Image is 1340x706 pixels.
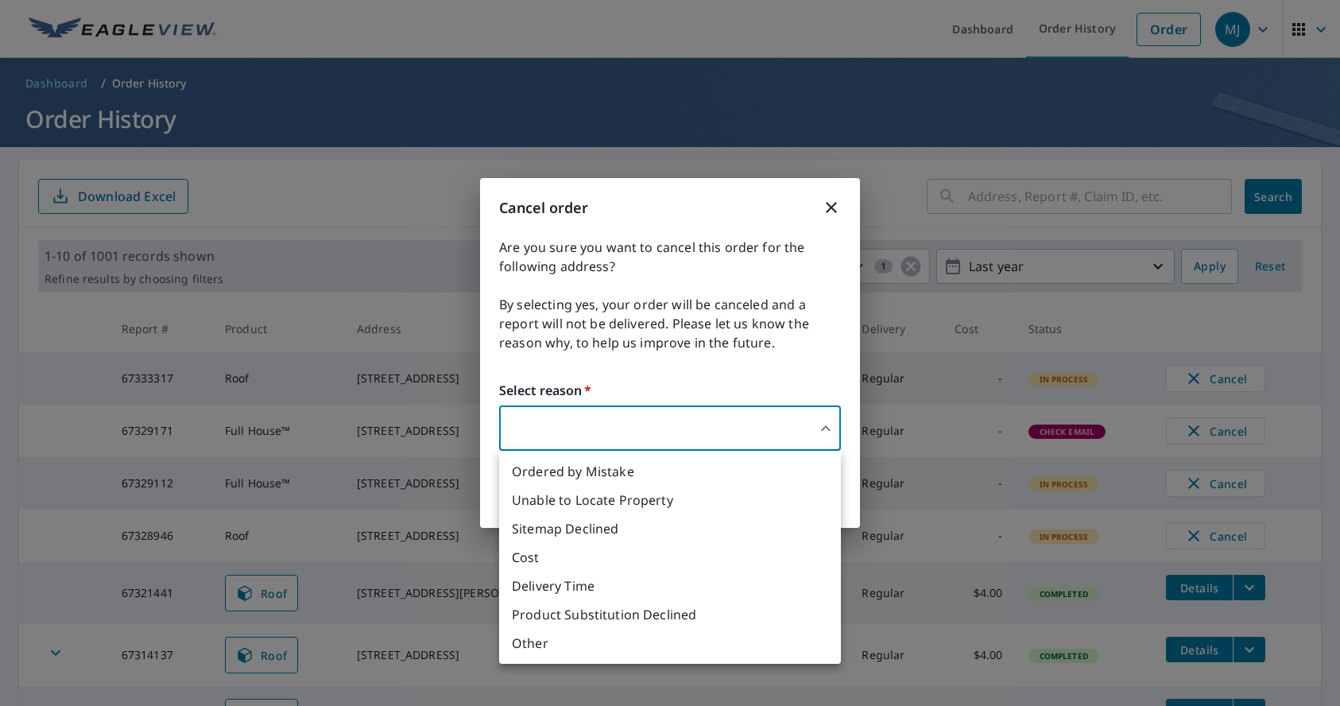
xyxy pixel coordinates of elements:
li: Product Substitution Declined [499,600,841,629]
li: Unable to Locate Property [499,486,841,514]
li: Sitemap Declined [499,514,841,543]
li: Delivery Time [499,572,841,600]
li: Cost [499,543,841,572]
li: Other [499,629,841,658]
li: Ordered by Mistake [499,457,841,486]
